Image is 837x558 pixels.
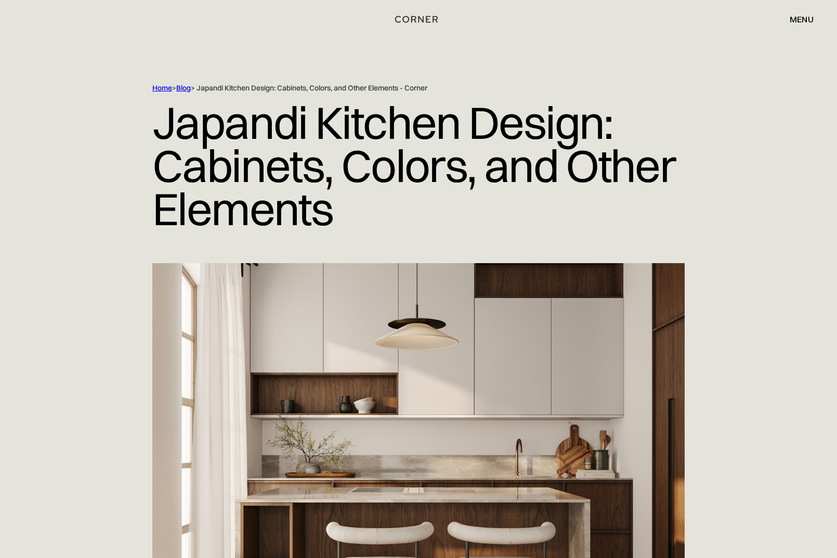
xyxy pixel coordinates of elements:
[152,93,685,238] h1: Japandi Kitchen Design: Cabinets, Colors, and Other Elements
[152,83,641,93] div: > > Japandi Kitchen Design: Cabinets, Colors, and Other Elements - Corner
[176,83,191,93] a: Blog
[152,83,172,93] a: Home
[790,15,814,23] div: menu
[779,10,814,28] div: menu
[377,12,461,26] a: home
